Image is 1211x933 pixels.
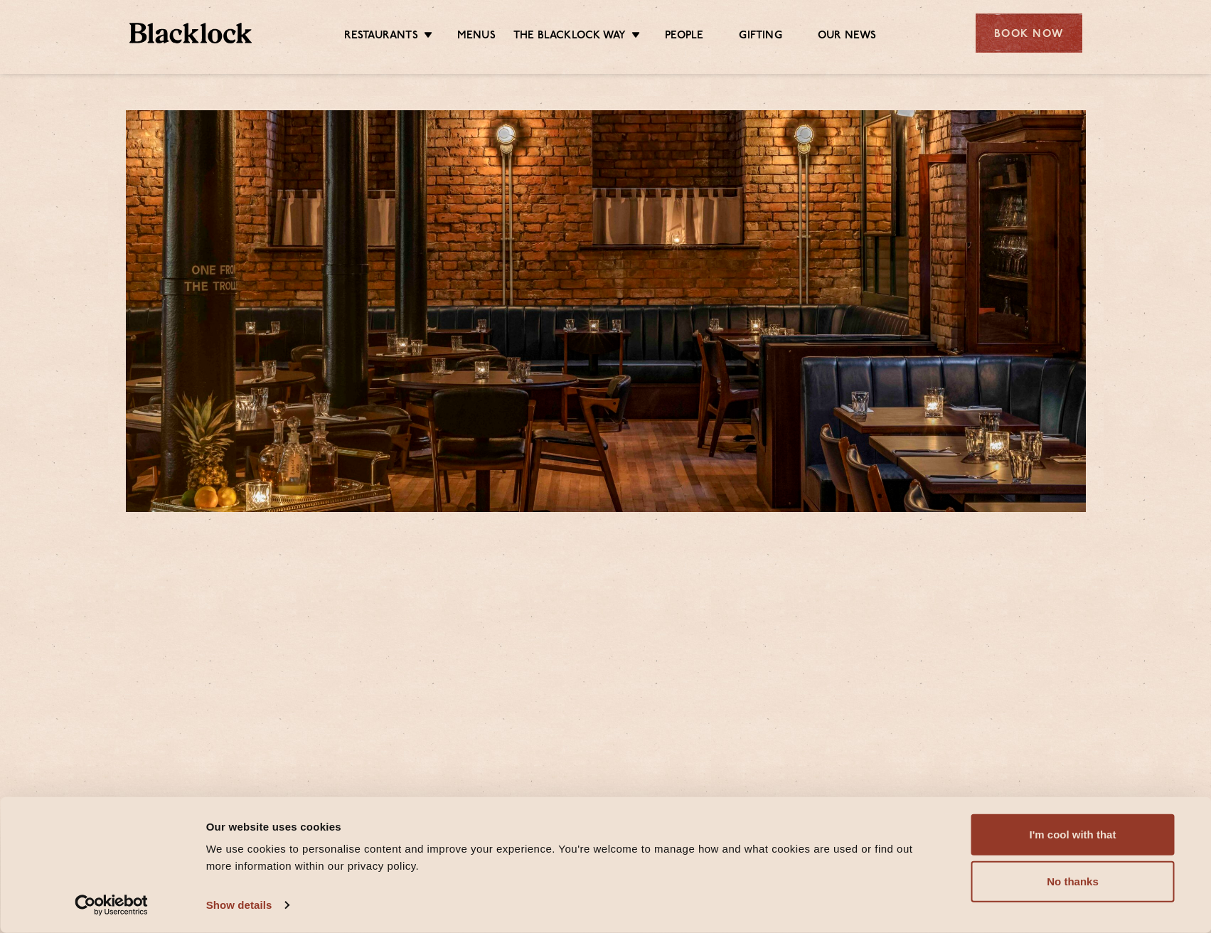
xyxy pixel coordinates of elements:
[457,29,496,45] a: Menus
[971,861,1175,902] button: No thanks
[206,841,939,875] div: We use cookies to personalise content and improve your experience. You're welcome to manage how a...
[739,29,781,45] a: Gifting
[49,895,174,916] a: Usercentrics Cookiebot - opens in a new window
[513,29,626,45] a: The Blacklock Way
[129,23,252,43] img: BL_Textured_Logo-footer-cropped.svg
[665,29,703,45] a: People
[976,14,1082,53] div: Book Now
[971,814,1175,855] button: I'm cool with that
[206,818,939,835] div: Our website uses cookies
[206,895,289,916] a: Show details
[818,29,877,45] a: Our News
[344,29,418,45] a: Restaurants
